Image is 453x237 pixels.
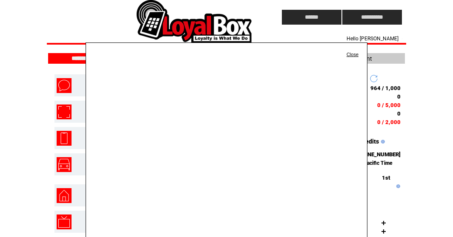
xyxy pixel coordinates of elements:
[397,93,401,100] span: 0
[333,138,379,145] a: Buy More Credits
[394,184,400,188] img: help.gif
[377,119,401,125] span: 0 / 2,000
[355,151,401,158] span: [PHONE_NUMBER]
[382,175,390,181] span: 1st
[379,140,385,144] img: help.gif
[57,214,72,229] img: text-to-screen.png
[397,110,401,117] span: 0
[347,36,399,42] span: Hello [PERSON_NAME]
[364,160,393,166] span: Pacific Time
[57,157,72,172] img: vehicle-listing.png
[57,188,72,203] img: property-listing.png
[347,52,358,57] a: Close
[57,131,72,146] img: mobile-websites.png
[57,104,72,119] img: mobile-coupons.png
[370,85,401,91] span: 964 / 1,000
[57,78,72,93] img: text-blast.png
[377,102,401,108] span: 0 / 5,000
